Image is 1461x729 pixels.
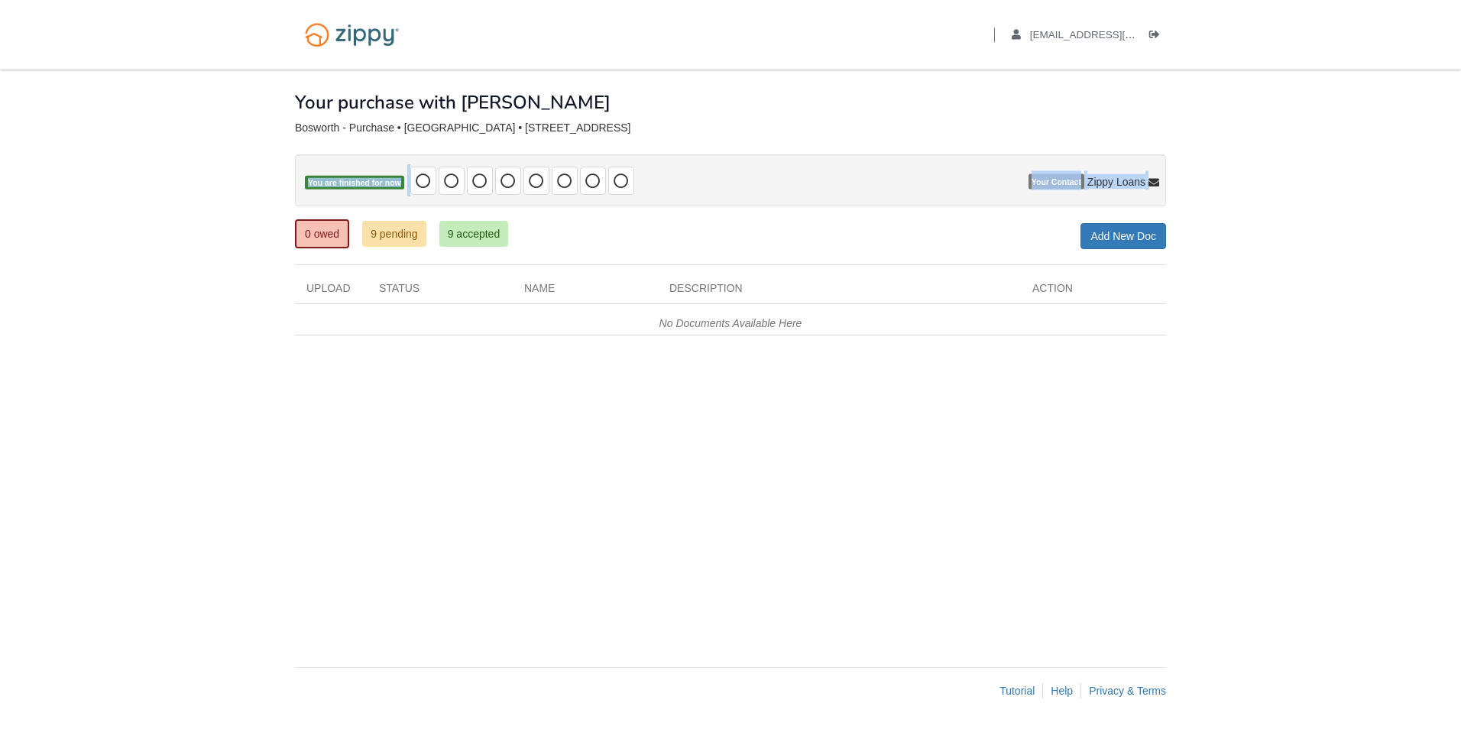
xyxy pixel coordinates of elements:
a: 9 pending [362,221,426,247]
h1: Your purchase with [PERSON_NAME] [295,92,611,112]
span: Zippy Loans [1087,174,1145,190]
div: Bosworth - Purchase • [GEOGRAPHIC_DATA] • [STREET_ADDRESS] [295,122,1166,134]
div: Upload [295,280,368,303]
span: You are finished for now [305,176,404,190]
a: Privacy & Terms [1089,685,1166,697]
a: edit profile [1012,29,1205,44]
div: Status [368,280,513,303]
span: jasminestewart2005@gmail.com [1030,29,1205,40]
img: Logo [295,15,409,54]
a: Tutorial [999,685,1035,697]
em: No Documents Available Here [659,317,802,329]
a: Add New Doc [1080,223,1166,249]
div: Name [513,280,658,303]
a: Help [1051,685,1073,697]
div: Description [658,280,1021,303]
span: Your Contact [1029,174,1084,190]
a: 9 accepted [439,221,509,247]
div: Action [1021,280,1166,303]
a: Log out [1149,29,1166,44]
a: 0 owed [295,219,349,248]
